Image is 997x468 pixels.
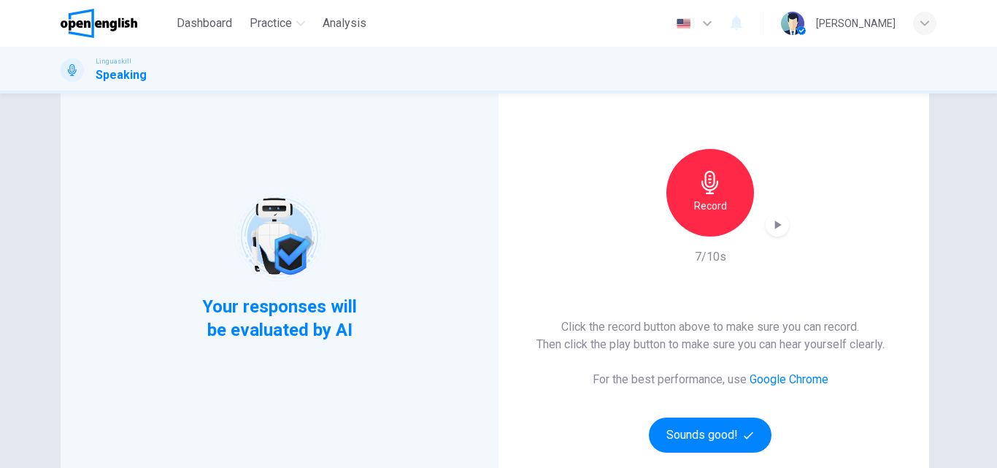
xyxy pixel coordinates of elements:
[536,318,885,353] h6: Click the record button above to make sure you can record. Then click the play button to make sur...
[250,15,292,32] span: Practice
[593,371,828,388] h6: For the best performance, use
[171,10,238,37] button: Dashboard
[233,190,326,283] img: robot icon
[649,418,771,453] button: Sounds good!
[674,18,693,29] img: en
[781,12,804,35] img: Profile picture
[694,197,727,215] h6: Record
[191,295,369,342] span: Your responses will be evaluated by AI
[750,372,828,386] a: Google Chrome
[61,9,171,38] a: OpenEnglish logo
[695,248,726,266] h6: 7/10s
[323,15,366,32] span: Analysis
[96,56,131,66] span: Linguaskill
[244,10,311,37] button: Practice
[61,9,137,38] img: OpenEnglish logo
[96,66,147,84] h1: Speaking
[666,149,754,237] button: Record
[317,10,372,37] button: Analysis
[816,15,896,32] div: [PERSON_NAME]
[177,15,232,32] span: Dashboard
